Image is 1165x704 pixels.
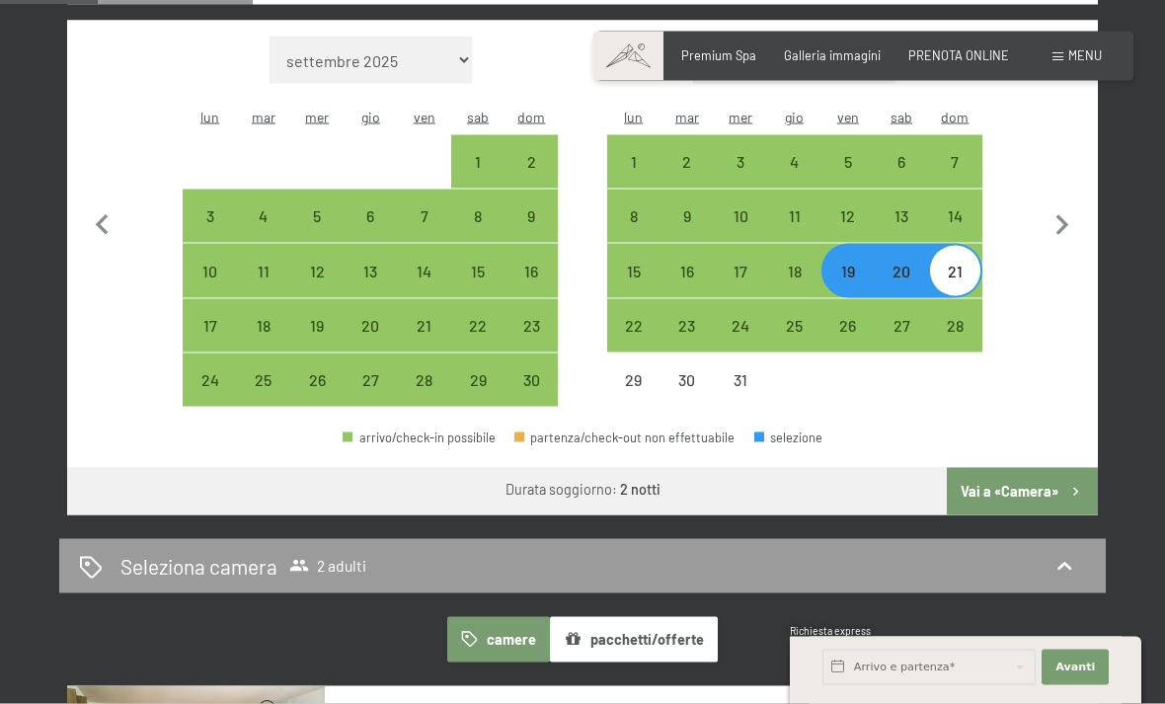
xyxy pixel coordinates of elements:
div: 11 [769,208,818,258]
div: Mon Nov 24 2025 [183,353,236,407]
div: 16 [662,264,712,313]
div: Wed Nov 05 2025 [290,190,344,243]
div: arrivo/check-in possibile [714,299,767,352]
button: Mese precedente [82,37,123,408]
abbr: martedì [675,109,699,125]
div: Sun Dec 07 2025 [928,135,981,189]
div: arrivo/check-in possibile [237,190,290,243]
div: Mon Dec 08 2025 [607,190,660,243]
div: 8 [609,208,659,258]
div: arrivo/check-in possibile [290,244,344,297]
div: arrivo/check-in possibile [451,190,505,243]
div: arrivo/check-in possibile [505,244,558,297]
div: Mon Dec 22 2025 [607,299,660,352]
div: arrivo/check-in possibile [183,299,236,352]
div: Wed Dec 03 2025 [714,135,767,189]
div: Sun Nov 23 2025 [505,299,558,352]
div: 17 [716,264,765,313]
abbr: sabato [891,109,912,125]
div: 27 [346,372,395,422]
div: 16 [506,264,556,313]
div: Tue Dec 23 2025 [660,299,714,352]
div: arrivo/check-in possibile [344,190,397,243]
div: 24 [716,318,765,367]
div: 24 [185,372,234,422]
div: Tue Dec 16 2025 [660,244,714,297]
div: Thu Nov 06 2025 [344,190,397,243]
div: Fri Nov 14 2025 [398,244,451,297]
div: 28 [930,318,979,367]
div: arrivo/check-in possibile [451,353,505,407]
div: arrivo/check-in possibile [398,299,451,352]
abbr: venerdì [837,109,859,125]
div: arrivo/check-in possibile [505,190,558,243]
div: Wed Nov 26 2025 [290,353,344,407]
div: 22 [453,318,503,367]
div: arrivo/check-in possibile [451,299,505,352]
abbr: domenica [941,109,969,125]
div: 13 [346,264,395,313]
div: arrivo/check-in possibile [344,299,397,352]
div: 7 [930,154,979,203]
div: Thu Nov 20 2025 [344,299,397,352]
div: Fri Dec 12 2025 [821,190,875,243]
b: 2 notti [620,481,660,498]
div: Fri Dec 26 2025 [821,299,875,352]
div: Wed Nov 12 2025 [290,244,344,297]
div: arrivo/check-in possibile [398,353,451,407]
div: arrivo/check-in possibile [505,135,558,189]
div: 10 [185,264,234,313]
div: arrivo/check-in possibile [875,299,928,352]
div: 23 [662,318,712,367]
div: 18 [769,264,818,313]
div: 26 [823,318,873,367]
div: arrivo/check-in possibile [607,244,660,297]
div: 22 [609,318,659,367]
div: Mon Nov 03 2025 [183,190,236,243]
span: Avanti [1055,660,1095,675]
div: Tue Nov 11 2025 [237,244,290,297]
div: arrivo/check-in possibile [875,244,928,297]
div: arrivo/check-in possibile [660,190,714,243]
div: 10 [716,208,765,258]
div: Tue Nov 04 2025 [237,190,290,243]
div: Sat Nov 22 2025 [451,299,505,352]
button: camere [447,617,550,663]
div: Mon Dec 29 2025 [607,353,660,407]
div: 25 [769,318,818,367]
div: Wed Dec 10 2025 [714,190,767,243]
div: 29 [453,372,503,422]
div: 21 [930,264,979,313]
div: selezione [754,431,823,444]
div: arrivo/check-in possibile [928,190,981,243]
a: Galleria immagini [784,47,881,63]
div: 30 [506,372,556,422]
div: arrivo/check-in possibile [767,135,820,189]
div: 3 [185,208,234,258]
div: 2 [506,154,556,203]
div: 7 [400,208,449,258]
div: Tue Dec 09 2025 [660,190,714,243]
div: Mon Nov 17 2025 [183,299,236,352]
div: arrivo/check-in possibile [875,135,928,189]
div: 11 [239,264,288,313]
h2: Seleziona camera [120,552,277,581]
div: Tue Nov 18 2025 [237,299,290,352]
button: pacchetti/offerte [550,617,718,663]
div: 23 [506,318,556,367]
div: Sun Dec 28 2025 [928,299,981,352]
div: 28 [400,372,449,422]
abbr: lunedì [624,109,643,125]
div: arrivo/check-in possibile [183,353,236,407]
div: arrivo/check-in possibile [343,431,496,444]
div: arrivo/check-in non effettuabile [660,353,714,407]
div: arrivo/check-in possibile [660,135,714,189]
div: arrivo/check-in possibile [607,135,660,189]
div: 4 [239,208,288,258]
div: arrivo/check-in possibile [714,135,767,189]
div: Sat Nov 15 2025 [451,244,505,297]
a: Premium Spa [681,47,756,63]
div: arrivo/check-in non effettuabile [607,353,660,407]
div: Thu Dec 11 2025 [767,190,820,243]
div: Sat Nov 08 2025 [451,190,505,243]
